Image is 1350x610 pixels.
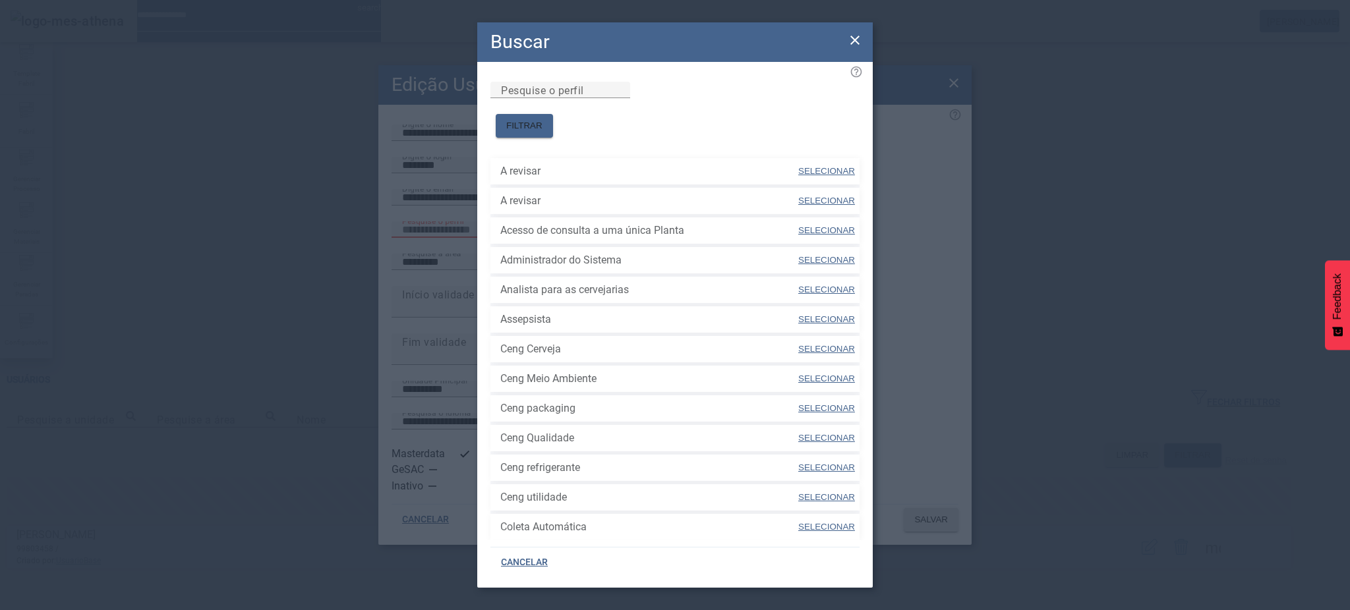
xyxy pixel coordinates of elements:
[1332,273,1343,319] span: Feedback
[798,314,855,324] span: SELECIONAR
[500,489,797,505] span: Ceng utilidade
[798,225,855,235] span: SELECIONAR
[500,223,797,238] span: Acesso de consulta a uma única Planta
[797,456,856,480] button: SELECIONAR
[797,159,856,183] button: SELECIONAR
[798,462,855,472] span: SELECIONAR
[798,285,855,294] span: SELECIONAR
[797,397,856,420] button: SELECIONAR
[500,282,797,298] span: Analista para as cervejarias
[798,433,855,443] span: SELECIONAR
[798,403,855,413] span: SELECIONAR
[797,426,856,450] button: SELECIONAR
[500,312,797,327] span: Assepsista
[797,248,856,272] button: SELECIONAR
[798,374,855,383] span: SELECIONAR
[496,114,553,138] button: FILTRAR
[500,163,797,179] span: A revisar
[797,308,856,331] button: SELECIONAR
[506,119,543,132] span: FILTRAR
[797,485,856,509] button: SELECIONAR
[501,84,584,96] mat-label: Pesquise o perfil
[798,492,855,502] span: SELECIONAR
[797,219,856,242] button: SELECIONAR
[501,556,548,569] span: CANCELAR
[500,341,797,357] span: Ceng Cerveja
[797,515,856,539] button: SELECIONAR
[798,166,855,176] span: SELECIONAR
[500,519,797,535] span: Coleta Automática
[490,28,550,56] h2: Buscar
[500,193,797,209] span: A revisar
[500,252,797,268] span: Administrador do Sistema
[500,430,797,446] span: Ceng Qualidade
[1325,260,1350,350] button: Feedback - Mostrar pesquisa
[798,344,855,354] span: SELECIONAR
[797,367,856,391] button: SELECIONAR
[490,551,558,574] button: CANCELAR
[798,196,855,206] span: SELECIONAR
[500,401,797,416] span: Ceng packaging
[798,255,855,265] span: SELECIONAR
[798,522,855,532] span: SELECIONAR
[797,189,856,213] button: SELECIONAR
[500,371,797,387] span: Ceng Meio Ambiente
[500,460,797,476] span: Ceng refrigerante
[797,278,856,302] button: SELECIONAR
[797,337,856,361] button: SELECIONAR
